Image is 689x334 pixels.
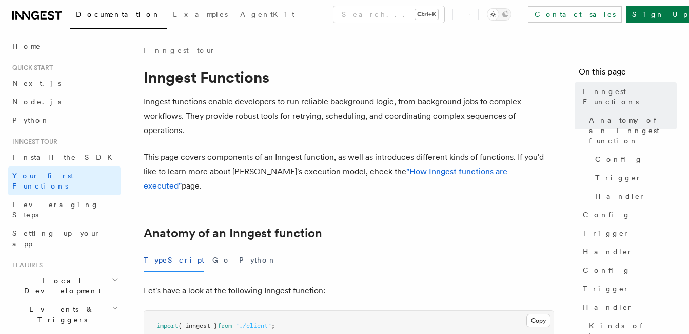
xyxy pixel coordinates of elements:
[8,111,121,129] a: Python
[173,10,228,18] span: Examples
[579,261,677,280] a: Config
[583,210,631,220] span: Config
[595,191,645,201] span: Handler
[12,229,101,248] span: Setting up your app
[12,172,73,190] span: Your first Functions
[579,224,677,243] a: Trigger
[8,148,121,166] a: Install the SDK
[583,284,629,294] span: Trigger
[595,173,642,183] span: Trigger
[167,3,234,28] a: Examples
[12,200,99,219] span: Leveraging Steps
[144,226,322,240] a: Anatomy of an Inngest function
[144,68,554,86] h1: Inngest Functions
[8,271,121,300] button: Local Development
[528,6,622,23] a: Contact sales
[8,64,53,72] span: Quick start
[144,150,554,193] p: This page covers components of an Inngest function, as well as introduces different kinds of func...
[579,280,677,298] a: Trigger
[585,111,677,150] a: Anatomy of an Inngest function
[579,82,677,111] a: Inngest Functions
[591,150,677,169] a: Config
[70,3,167,29] a: Documentation
[595,154,643,164] span: Config
[583,302,633,312] span: Handler
[76,10,161,18] span: Documentation
[8,138,57,146] span: Inngest tour
[8,304,112,325] span: Events & Triggers
[12,153,119,161] span: Install the SDK
[579,66,677,82] h4: On this page
[8,224,121,253] a: Setting up your app
[212,249,231,272] button: Go
[8,275,112,296] span: Local Development
[591,169,677,187] a: Trigger
[526,314,550,327] button: Copy
[579,206,677,224] a: Config
[583,86,677,107] span: Inngest Functions
[8,92,121,111] a: Node.js
[144,95,554,138] p: Inngest functions enable developers to run reliable background logic, from background jobs to com...
[156,322,178,329] span: import
[583,265,631,275] span: Config
[487,8,511,21] button: Toggle dark mode
[579,298,677,317] a: Handler
[415,9,438,20] kbd: Ctrl+K
[591,187,677,206] a: Handler
[12,41,41,51] span: Home
[8,261,43,269] span: Features
[583,228,629,238] span: Trigger
[235,322,271,329] span: "./client"
[8,195,121,224] a: Leveraging Steps
[12,79,61,87] span: Next.js
[8,37,121,55] a: Home
[144,249,204,272] button: TypeScript
[234,3,301,28] a: AgentKit
[583,247,633,257] span: Handler
[240,10,294,18] span: AgentKit
[333,6,444,23] button: Search...Ctrl+K
[8,300,121,329] button: Events & Triggers
[579,243,677,261] a: Handler
[144,45,215,55] a: Inngest tour
[8,166,121,195] a: Your first Functions
[12,98,61,106] span: Node.js
[271,322,275,329] span: ;
[589,115,677,146] span: Anatomy of an Inngest function
[178,322,218,329] span: { inngest }
[218,322,232,329] span: from
[239,249,277,272] button: Python
[144,284,554,298] p: Let's have a look at the following Inngest function:
[8,74,121,92] a: Next.js
[12,116,50,124] span: Python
